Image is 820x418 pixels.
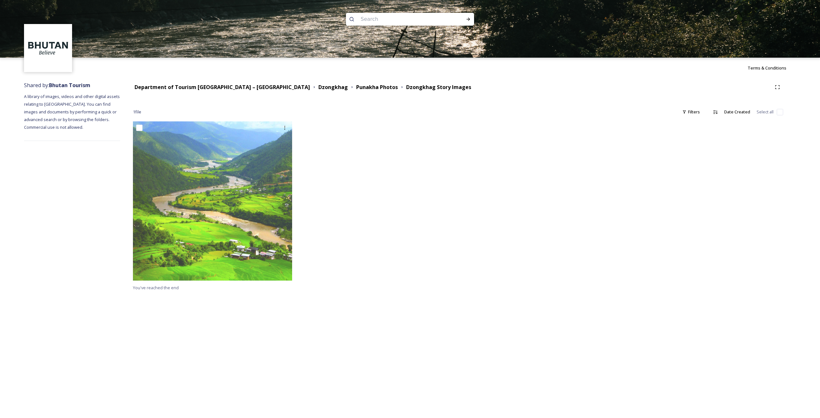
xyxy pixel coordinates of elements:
div: Filters [679,106,703,118]
strong: Bhutan Tourism [49,82,90,89]
span: A library of images, videos and other digital assets relating to [GEOGRAPHIC_DATA]. You can find ... [24,94,121,130]
strong: Department of Tourism [GEOGRAPHIC_DATA] – [GEOGRAPHIC_DATA] [135,84,310,91]
img: BT_Logo_BB_Lockup_CMYK_High%2520Res.jpg [25,25,71,71]
input: Search [357,12,445,26]
div: Date Created [721,106,753,118]
strong: Dzongkhag Story Images [406,84,471,91]
span: You've reached the end [133,285,179,291]
span: Select all [757,109,774,115]
strong: Punakha Photos [356,84,398,91]
span: 1 file [133,109,141,115]
a: Terms & Conditions [748,64,796,72]
span: Terms & Conditions [748,65,786,71]
strong: Dzongkhag [318,84,348,91]
span: Shared by: [24,82,90,89]
img: dzo1.jpg [133,121,292,281]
